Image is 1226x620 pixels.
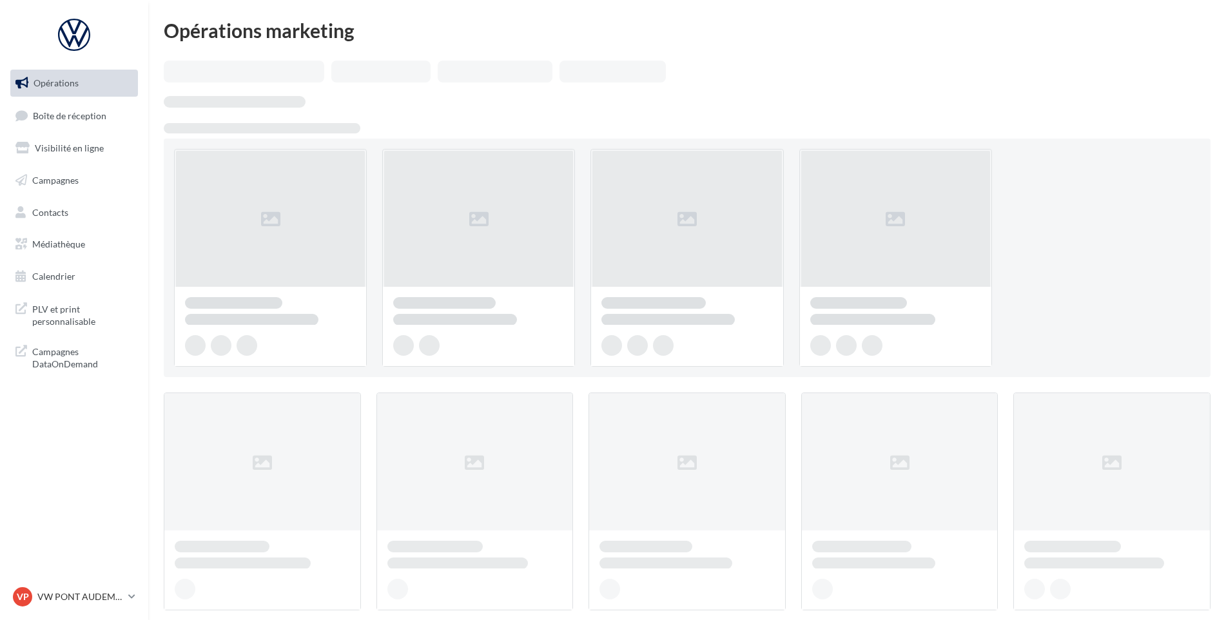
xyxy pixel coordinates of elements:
[32,238,85,249] span: Médiathèque
[10,585,138,609] a: VP VW PONT AUDEMER
[32,206,68,217] span: Contacts
[8,199,141,226] a: Contacts
[35,142,104,153] span: Visibilité en ligne
[8,338,141,376] a: Campagnes DataOnDemand
[164,21,1211,40] div: Opérations marketing
[32,175,79,186] span: Campagnes
[8,102,141,130] a: Boîte de réception
[17,590,29,603] span: VP
[33,110,106,121] span: Boîte de réception
[8,231,141,258] a: Médiathèque
[34,77,79,88] span: Opérations
[8,295,141,333] a: PLV et print personnalisable
[37,590,123,603] p: VW PONT AUDEMER
[8,70,141,97] a: Opérations
[32,300,133,328] span: PLV et print personnalisable
[32,271,75,282] span: Calendrier
[8,167,141,194] a: Campagnes
[32,343,133,371] span: Campagnes DataOnDemand
[8,135,141,162] a: Visibilité en ligne
[8,263,141,290] a: Calendrier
